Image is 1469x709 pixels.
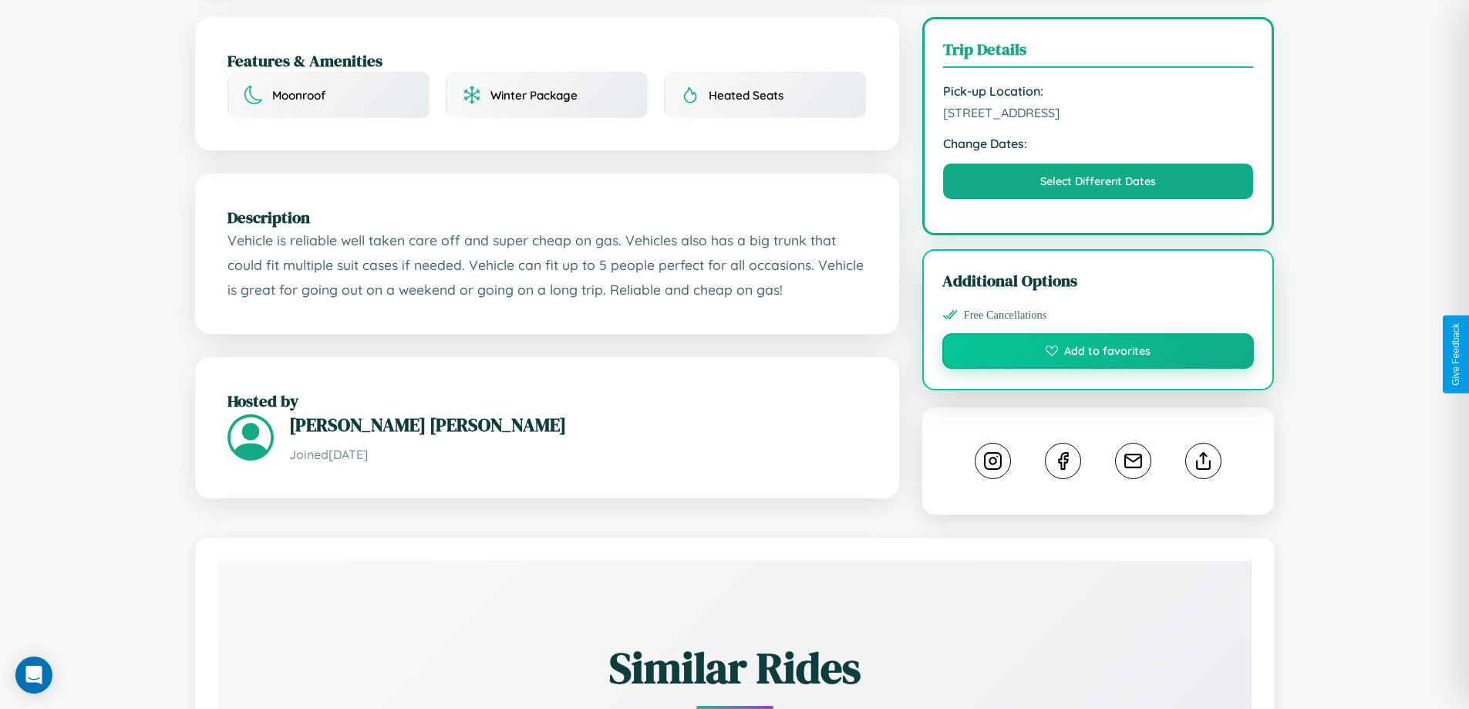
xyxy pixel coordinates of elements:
[943,38,1254,68] h3: Trip Details
[227,228,867,302] p: Vehicle is reliable well taken care off and super cheap on gas. Vehicles also has a big trunk tha...
[942,333,1255,369] button: Add to favorites
[272,88,325,103] span: Moonroof
[709,88,783,103] span: Heated Seats
[227,206,867,228] h2: Description
[943,83,1254,99] strong: Pick-up Location:
[289,412,867,437] h3: [PERSON_NAME] [PERSON_NAME]
[943,105,1254,120] span: [STREET_ADDRESS]
[227,49,867,72] h2: Features & Amenities
[943,164,1254,199] button: Select Different Dates
[227,390,867,412] h2: Hosted by
[490,88,578,103] span: Winter Package
[272,638,1198,697] h2: Similar Rides
[964,309,1047,322] span: Free Cancellations
[289,444,867,466] p: Joined [DATE]
[15,657,52,694] div: Open Intercom Messenger
[943,136,1254,151] strong: Change Dates:
[942,269,1255,292] h3: Additional Options
[1450,323,1461,386] div: Give Feedback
